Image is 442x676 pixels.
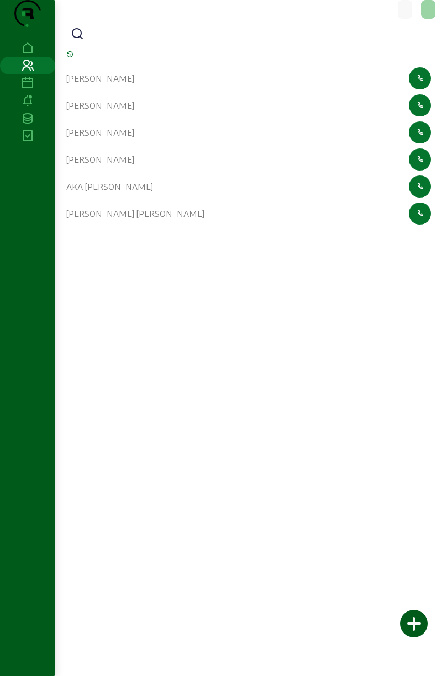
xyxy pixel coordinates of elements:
cam-list-title: [PERSON_NAME] [66,100,134,110]
cam-list-title: [PERSON_NAME] [66,127,134,137]
cam-list-title: [PERSON_NAME] [66,73,134,83]
cam-list-title: AKA [PERSON_NAME] [66,181,153,191]
cam-list-title: [PERSON_NAME] [66,154,134,164]
cam-list-title: [PERSON_NAME] [PERSON_NAME] [66,208,204,219]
